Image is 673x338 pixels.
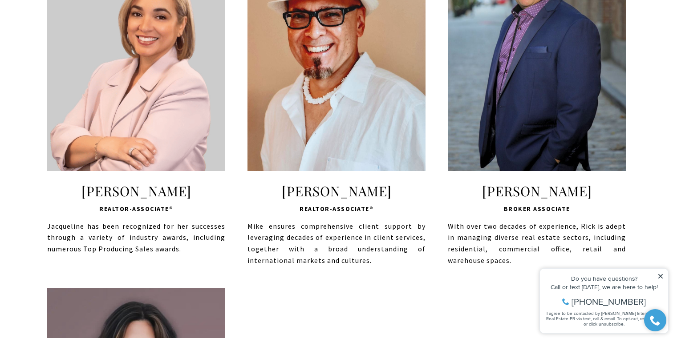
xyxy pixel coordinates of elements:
[9,20,129,26] div: Do you have questions?
[11,55,127,72] span: I agree to be contacted by [PERSON_NAME] International Real Estate PR via text, call & email. To ...
[47,182,225,200] span: [PERSON_NAME]
[9,28,129,35] div: Call or text [DATE], we are here to help!
[247,182,426,200] span: [PERSON_NAME]
[448,203,626,214] span: Broker Associate
[247,203,426,214] span: Realtor-Associate®
[47,203,225,214] span: Realtor-Associate®
[448,182,626,200] span: [PERSON_NAME]
[36,42,111,51] span: [PHONE_NUMBER]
